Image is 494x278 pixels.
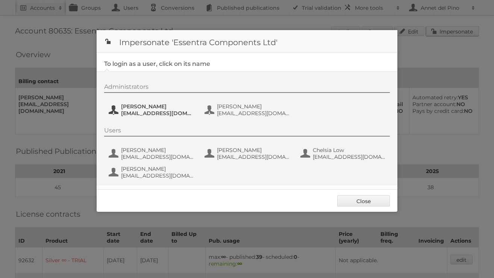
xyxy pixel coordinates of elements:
span: [EMAIL_ADDRESS][DOMAIN_NAME] [121,110,194,117]
button: [PERSON_NAME] [EMAIL_ADDRESS][DOMAIN_NAME] [204,146,292,161]
div: Users [104,127,390,137]
button: [PERSON_NAME] [EMAIL_ADDRESS][DOMAIN_NAME] [204,102,292,117]
button: [PERSON_NAME] [EMAIL_ADDRESS][DOMAIN_NAME] [108,102,196,117]
span: [EMAIL_ADDRESS][DOMAIN_NAME] [313,153,386,160]
h1: Impersonate 'Essentra Components Ltd' [97,30,397,53]
span: [EMAIL_ADDRESS][DOMAIN_NAME] [121,172,194,179]
span: [PERSON_NAME] [217,147,290,153]
span: [PERSON_NAME] [217,103,290,110]
span: [PERSON_NAME] [121,103,194,110]
span: [PERSON_NAME] [121,166,194,172]
div: Administrators [104,83,390,93]
span: [EMAIL_ADDRESS][DOMAIN_NAME] [217,110,290,117]
button: Chelsia Low [EMAIL_ADDRESS][DOMAIN_NAME] [300,146,388,161]
button: [PERSON_NAME] [EMAIL_ADDRESS][DOMAIN_NAME] [108,146,196,161]
span: [EMAIL_ADDRESS][DOMAIN_NAME] [121,153,194,160]
span: [PERSON_NAME] [121,147,194,153]
legend: To login as a user, click on its name [104,60,210,67]
span: Chelsia Low [313,147,386,153]
span: [EMAIL_ADDRESS][DOMAIN_NAME] [217,153,290,160]
a: Close [337,195,390,207]
button: [PERSON_NAME] [EMAIL_ADDRESS][DOMAIN_NAME] [108,165,196,180]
